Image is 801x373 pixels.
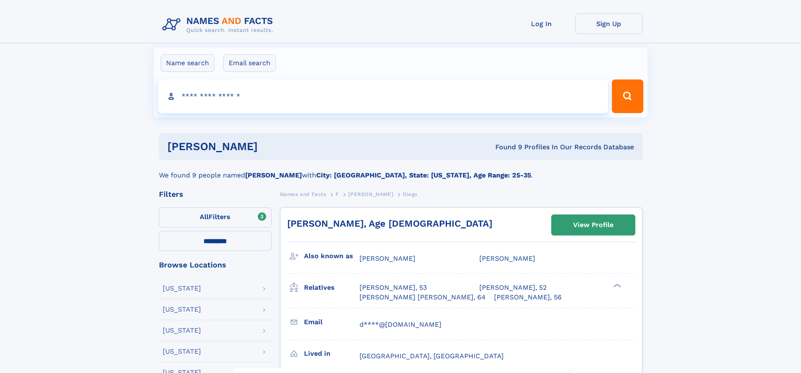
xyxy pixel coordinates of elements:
[163,306,201,313] div: [US_STATE]
[336,189,339,199] a: F
[360,293,486,302] a: [PERSON_NAME] [PERSON_NAME], 64
[287,218,492,229] a: [PERSON_NAME], Age [DEMOGRAPHIC_DATA]
[552,215,635,235] a: View Profile
[348,189,393,199] a: [PERSON_NAME]
[200,213,209,221] span: All
[612,79,643,113] button: Search Button
[159,261,272,269] div: Browse Locations
[403,191,418,197] span: Diego
[376,143,634,152] div: Found 9 Profiles In Our Records Database
[611,283,621,288] div: ❯
[304,280,360,295] h3: Relatives
[360,352,504,360] span: [GEOGRAPHIC_DATA], [GEOGRAPHIC_DATA]
[245,171,302,179] b: [PERSON_NAME]
[575,13,642,34] a: Sign Up
[479,254,535,262] span: [PERSON_NAME]
[158,79,608,113] input: search input
[336,191,339,197] span: F
[360,254,415,262] span: [PERSON_NAME]
[159,13,280,36] img: Logo Names and Facts
[304,347,360,361] h3: Lived in
[223,54,276,72] label: Email search
[167,141,377,152] h1: [PERSON_NAME]
[494,293,562,302] a: [PERSON_NAME], 56
[573,215,613,235] div: View Profile
[479,283,547,292] a: [PERSON_NAME], 52
[161,54,214,72] label: Name search
[163,327,201,334] div: [US_STATE]
[508,13,575,34] a: Log In
[159,160,642,180] div: We found 9 people named with .
[280,189,326,199] a: Names and Facts
[159,207,272,228] label: Filters
[316,171,531,179] b: City: [GEOGRAPHIC_DATA], State: [US_STATE], Age Range: 25-35
[163,348,201,355] div: [US_STATE]
[304,249,360,263] h3: Also known as
[304,315,360,329] h3: Email
[348,191,393,197] span: [PERSON_NAME]
[163,285,201,292] div: [US_STATE]
[159,190,272,198] div: Filters
[360,283,427,292] a: [PERSON_NAME], 53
